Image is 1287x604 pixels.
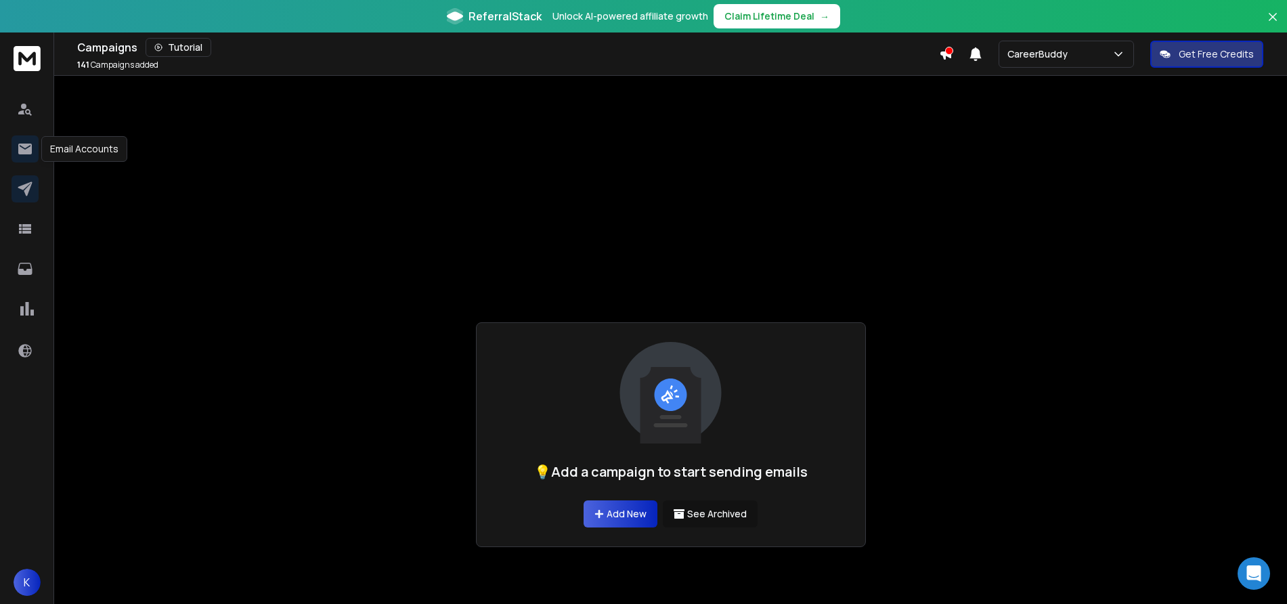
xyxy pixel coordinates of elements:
[468,8,542,24] span: ReferralStack
[77,59,89,70] span: 141
[584,500,657,527] a: Add New
[14,569,41,596] button: K
[1179,47,1254,61] p: Get Free Credits
[41,136,127,162] div: Email Accounts
[534,462,808,481] h1: 💡Add a campaign to start sending emails
[77,60,158,70] p: Campaigns added
[1007,47,1073,61] p: CareerBuddy
[714,4,840,28] button: Claim Lifetime Deal→
[820,9,829,23] span: →
[77,38,939,57] div: Campaigns
[1238,557,1270,590] div: Open Intercom Messenger
[552,9,708,23] p: Unlock AI-powered affiliate growth
[663,500,758,527] button: See Archived
[1150,41,1263,68] button: Get Free Credits
[1264,8,1282,41] button: Close banner
[146,38,211,57] button: Tutorial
